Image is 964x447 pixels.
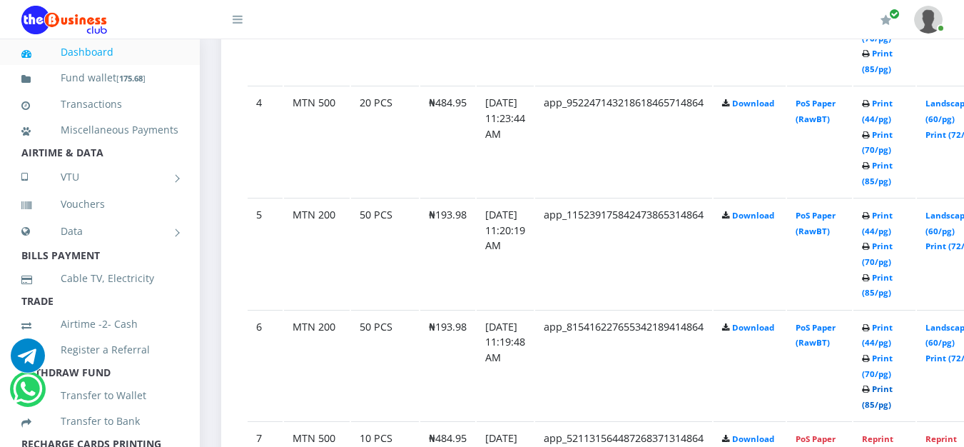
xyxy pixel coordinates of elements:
[21,405,178,438] a: Transfer to Bank
[862,98,893,124] a: Print (44/pg)
[11,349,45,373] a: Chat for support
[862,210,893,236] a: Print (44/pg)
[21,333,178,366] a: Register a Referral
[21,188,178,221] a: Vouchers
[862,383,893,410] a: Print (85/pg)
[732,433,774,444] a: Download
[535,310,712,421] td: app_815416227655342189414864
[284,86,350,196] td: MTN 500
[21,88,178,121] a: Transactions
[862,353,893,379] a: Print (70/pg)
[21,114,178,146] a: Miscellaneous Payments
[248,86,283,196] td: 4
[477,86,534,196] td: [DATE] 11:23:44 AM
[881,14,891,26] i: Renew/Upgrade Subscription
[21,61,178,95] a: Fund wallet[175.68]
[420,86,475,196] td: ₦484.95
[420,198,475,308] td: ₦193.98
[477,310,534,421] td: [DATE] 11:19:48 AM
[284,310,350,421] td: MTN 200
[862,241,893,267] a: Print (70/pg)
[535,198,712,308] td: app_115239175842473865314864
[21,36,178,69] a: Dashboard
[862,129,893,156] a: Print (70/pg)
[116,73,146,84] small: [ ]
[21,262,178,295] a: Cable TV, Electricity
[862,17,893,44] a: Print (70/pg)
[21,308,178,341] a: Airtime -2- Cash
[862,322,893,348] a: Print (44/pg)
[248,198,283,308] td: 5
[420,310,475,421] td: ₦193.98
[21,379,178,412] a: Transfer to Wallet
[862,48,893,74] a: Print (85/pg)
[796,210,836,236] a: PoS Paper (RawBT)
[796,98,836,124] a: PoS Paper (RawBT)
[477,198,534,308] td: [DATE] 11:20:19 AM
[862,272,893,298] a: Print (85/pg)
[21,159,178,195] a: VTU
[914,6,943,34] img: User
[21,214,178,249] a: Data
[732,98,774,109] a: Download
[21,6,107,34] img: Logo
[351,198,419,308] td: 50 PCS
[119,73,143,84] b: 175.68
[732,322,774,333] a: Download
[535,86,712,196] td: app_952247143218618465714864
[732,210,774,221] a: Download
[13,383,42,406] a: Chat for support
[862,160,893,186] a: Print (85/pg)
[796,322,836,348] a: PoS Paper (RawBT)
[351,86,419,196] td: 20 PCS
[889,9,900,19] span: Renew/Upgrade Subscription
[284,198,350,308] td: MTN 200
[351,310,419,421] td: 50 PCS
[248,310,283,421] td: 6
